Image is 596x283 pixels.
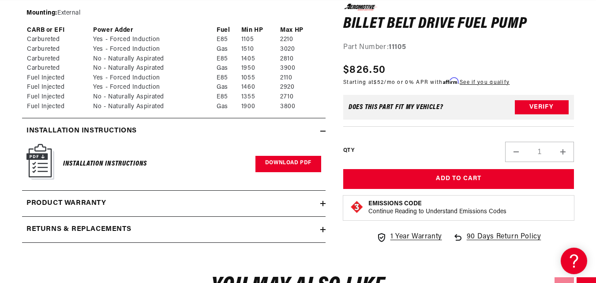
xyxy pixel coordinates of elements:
td: 3800 [280,102,321,112]
th: CARB or EFI [26,26,93,35]
a: 90 Days Return Policy [453,231,541,252]
th: Min HP [241,26,280,35]
summary: Returns & replacements [22,217,326,242]
h1: Billet Belt Drive Fuel Pump [343,17,574,31]
td: No - Naturally Aspirated [93,64,216,73]
a: Download PDF [255,156,321,172]
button: Emissions CodeContinue Reading to Understand Emissions Codes [368,200,506,216]
td: 1405 [241,54,280,64]
td: Carbureted [26,64,93,73]
h2: Installation Instructions [26,125,137,137]
td: Fuel Injected [26,73,93,83]
img: Emissions code [350,200,364,214]
button: Add to Cart [343,169,574,189]
span: External [57,10,80,16]
span: 1 Year Warranty [390,231,442,243]
span: Mounting: [26,10,57,16]
strong: Emissions Code [368,200,422,207]
td: 3020 [280,45,321,54]
td: 1355 [241,92,280,102]
td: Yes - Forced Induction [93,35,216,45]
td: 1105 [241,35,280,45]
td: E85 [216,35,241,45]
td: No - Naturally Aspirated [93,92,216,102]
td: Carbureted [26,54,93,64]
td: Carbureted [26,35,93,45]
td: Yes - Forced Induction [93,83,216,92]
td: 1900 [241,102,280,112]
td: 2920 [280,83,321,92]
td: 1510 [241,45,280,54]
td: 1950 [241,64,280,73]
summary: Product warranty [22,191,326,216]
h2: Product warranty [26,198,106,209]
td: No - Naturally Aspirated [93,54,216,64]
td: 3900 [280,64,321,73]
td: E85 [216,92,241,102]
td: 2810 [280,54,321,64]
div: Part Number: [343,42,574,53]
p: Starting at /mo or 0% APR with . [343,78,510,87]
td: Fuel Injected [26,92,93,102]
td: 2710 [280,92,321,102]
th: Max HP [280,26,321,35]
a: 1 Year Warranty [376,231,442,243]
span: $826.50 [343,62,386,78]
span: $52 [374,80,384,85]
td: 1460 [241,83,280,92]
td: 2110 [280,73,321,83]
td: Yes - Forced Induction [93,45,216,54]
td: No - Naturally Aspirated [93,102,216,112]
p: Continue Reading to Understand Emissions Codes [368,208,506,216]
strong: 11105 [389,44,406,51]
label: QTY [343,147,354,155]
td: Fuel Injected [26,102,93,112]
h6: Installation Instructions [63,158,147,170]
td: E85 [216,73,241,83]
td: Yes - Forced Induction [93,73,216,83]
th: Power Adder [93,26,216,35]
summary: Installation Instructions [22,118,326,144]
td: Fuel Injected [26,83,93,92]
span: Affirm [443,78,458,84]
div: Does This part fit My vehicle? [349,104,443,111]
h2: Returns & replacements [26,224,131,235]
button: Verify [515,100,569,114]
td: Carbureted [26,45,93,54]
td: Gas [216,83,241,92]
th: Fuel [216,26,241,35]
td: 2210 [280,35,321,45]
td: E85 [216,54,241,64]
td: Gas [216,64,241,73]
span: 90 Days Return Policy [467,231,541,252]
a: See if you qualify - Learn more about Affirm Financing (opens in modal) [460,80,510,85]
td: Gas [216,102,241,112]
img: Instruction Manual [26,144,54,180]
td: Gas [216,45,241,54]
td: 1055 [241,73,280,83]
